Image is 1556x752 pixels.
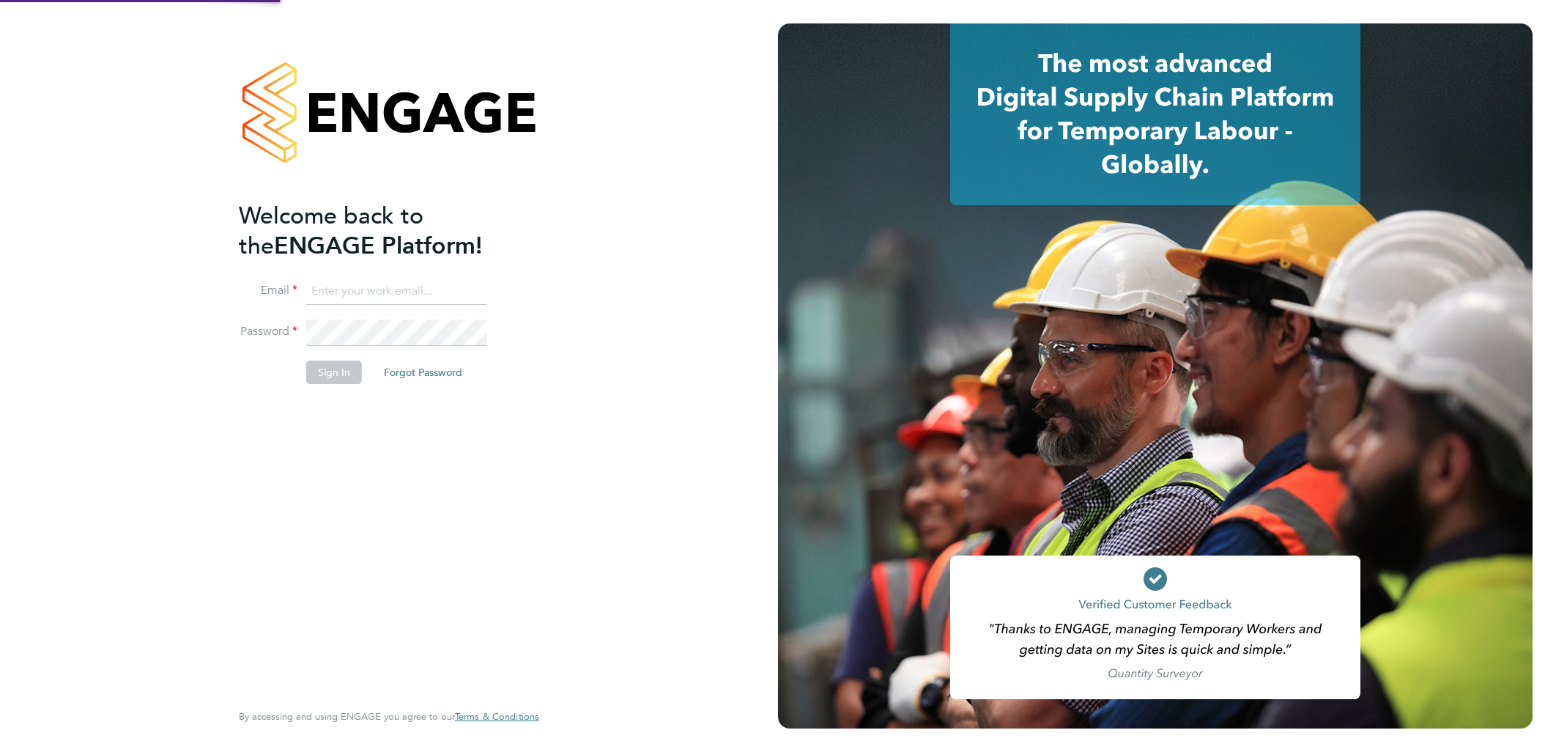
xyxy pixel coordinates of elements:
[306,361,362,384] button: Sign In
[239,324,297,339] label: Password
[239,710,539,723] span: By accessing and using ENGAGE you agree to our
[372,361,474,384] button: Forgot Password
[239,283,297,298] label: Email
[239,202,423,260] span: Welcome back to the
[306,279,487,305] input: Enter your work email...
[455,711,539,723] a: Terms & Conditions
[239,201,525,261] h2: ENGAGE Platform!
